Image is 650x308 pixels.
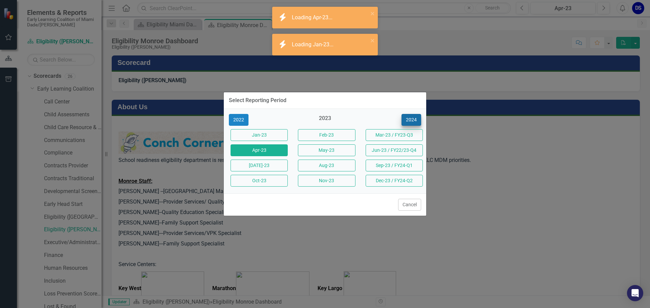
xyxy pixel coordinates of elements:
[627,285,643,301] div: Open Intercom Messenger
[298,144,355,156] button: May-23
[231,175,288,187] button: Oct-23
[231,144,288,156] button: Apr-23
[298,129,355,141] button: Feb-23
[298,175,355,187] button: Nov-23
[370,9,375,17] button: close
[231,160,288,171] button: [DATE]-23
[298,160,355,171] button: Aug-23
[296,115,353,126] div: 2023
[366,129,423,141] button: Mar-23 / FY23-Q3
[402,114,421,126] button: 2024
[398,199,421,211] button: Cancel
[229,97,286,103] div: Select Reporting Period
[229,114,248,126] button: 2022
[292,41,335,49] div: Loading Jan-23...
[231,129,288,141] button: Jan-23
[292,14,334,22] div: Loading Apr-23...
[366,144,423,156] button: Jun-23 / FY22/23-Q4
[370,37,375,44] button: close
[366,175,423,187] button: Dec-23 / FY24-Q2
[366,160,423,171] button: Sep-23 / FY24-Q1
